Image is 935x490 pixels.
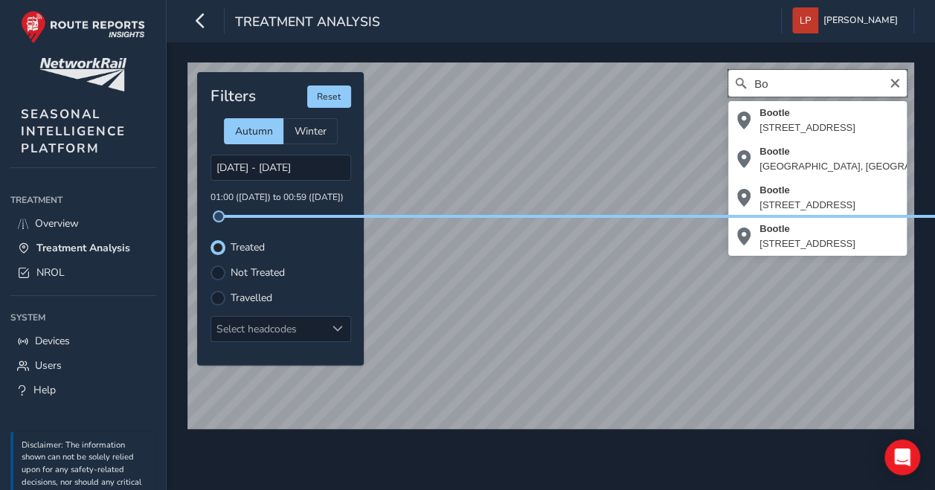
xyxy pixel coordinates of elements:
[231,268,285,278] label: Not Treated
[283,118,338,144] div: Winter
[792,7,903,33] button: [PERSON_NAME]
[33,383,56,397] span: Help
[35,358,62,373] span: Users
[884,439,920,475] div: Open Intercom Messenger
[10,189,155,211] div: Treatment
[187,62,914,440] canvas: Map
[10,260,155,285] a: NROL
[889,75,901,89] button: Clear
[759,222,855,236] div: Bootle
[10,329,155,353] a: Devices
[295,124,327,138] span: Winter
[235,124,273,138] span: Autumn
[36,241,130,255] span: Treatment Analysis
[224,118,283,144] div: Autumn
[10,211,155,236] a: Overview
[231,293,272,303] label: Travelled
[10,378,155,402] a: Help
[759,106,855,120] div: Bootle
[211,191,351,204] p: 01:00 ([DATE]) to 00:59 ([DATE])
[211,87,256,106] h4: Filters
[35,334,70,348] span: Devices
[39,58,126,91] img: customer logo
[759,120,855,135] div: [STREET_ADDRESS]
[235,13,380,33] span: Treatment Analysis
[759,236,855,251] div: [STREET_ADDRESS]
[728,70,907,97] input: Search
[35,216,79,231] span: Overview
[10,306,155,329] div: System
[10,236,155,260] a: Treatment Analysis
[307,86,351,108] button: Reset
[21,10,145,44] img: rr logo
[231,242,265,253] label: Treated
[759,183,855,198] div: Bootle
[211,317,326,341] div: Select headcodes
[759,198,855,213] div: [STREET_ADDRESS]
[21,106,126,157] span: SEASONAL INTELLIGENCE PLATFORM
[823,7,898,33] span: [PERSON_NAME]
[10,353,155,378] a: Users
[792,7,818,33] img: diamond-layout
[36,265,65,280] span: NROL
